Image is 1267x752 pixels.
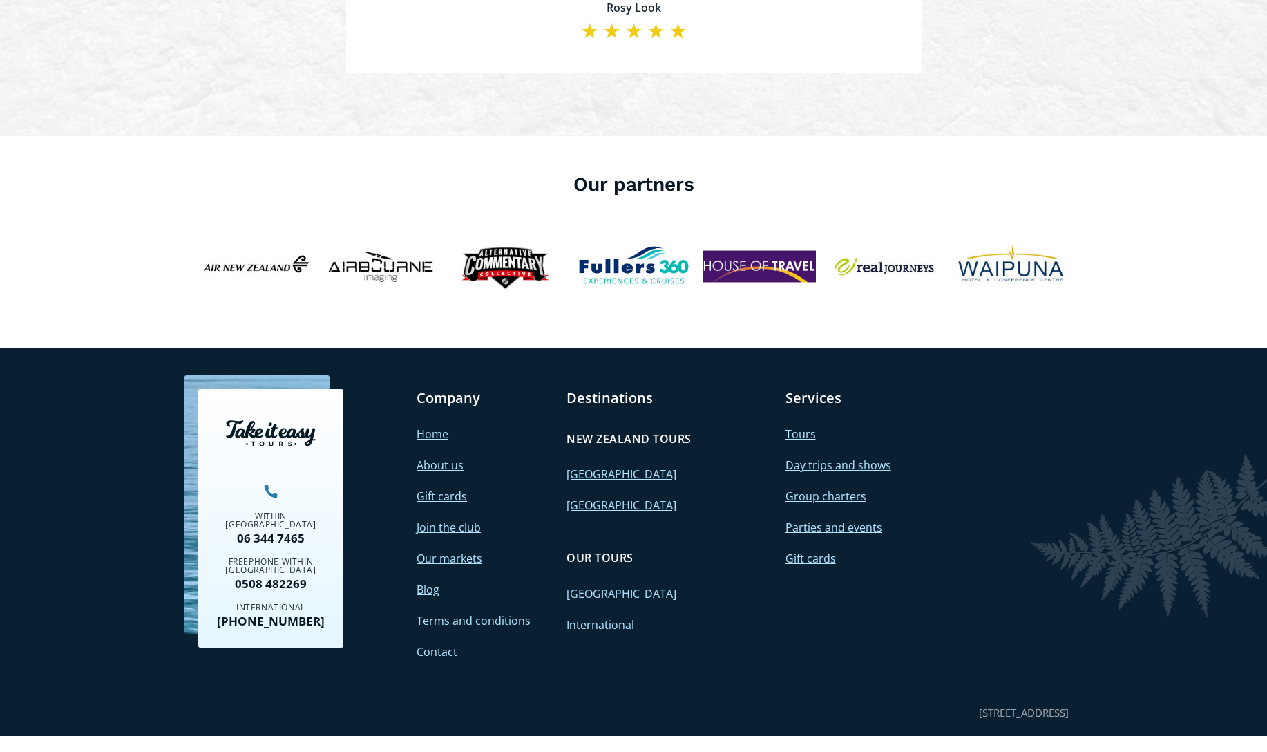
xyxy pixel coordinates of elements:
[417,613,531,628] a: Terms and conditions
[566,498,676,513] a: [GEOGRAPHIC_DATA]
[417,644,457,659] a: Contact
[417,426,448,442] a: Home
[566,617,634,632] a: International
[785,426,816,442] a: Tours
[566,467,676,482] a: [GEOGRAPHIC_DATA]
[566,431,691,446] h4: New Zealand tours
[209,512,333,529] div: Within [GEOGRAPHIC_DATA]
[209,615,333,627] a: [PHONE_NUMBER]
[785,520,882,535] a: Parties and events
[979,704,1069,722] div: [STREET_ADDRESS]
[209,558,333,574] div: Freephone within [GEOGRAPHIC_DATA]
[566,586,676,601] a: [GEOGRAPHIC_DATA]
[785,489,866,504] a: Group charters
[198,171,1069,198] h4: Our partners
[198,389,1069,662] nav: Footer
[417,458,464,473] a: About us
[785,551,836,566] a: Gift cards
[417,489,467,504] a: Gift cards
[566,543,633,572] a: Our tours
[566,424,691,453] a: New Zealand tours
[417,389,553,407] h3: Company
[566,550,633,565] h4: Our tours
[226,420,316,446] img: Take it easy tours
[209,578,333,590] a: 0508 482269
[209,532,333,544] a: 06 344 7465
[417,520,481,535] a: Join the club
[566,389,653,407] a: Destinations
[785,458,891,473] a: Day trips and shows
[417,582,439,597] a: Blog
[785,389,841,407] a: Services
[417,551,482,566] a: Our markets
[209,603,333,612] div: International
